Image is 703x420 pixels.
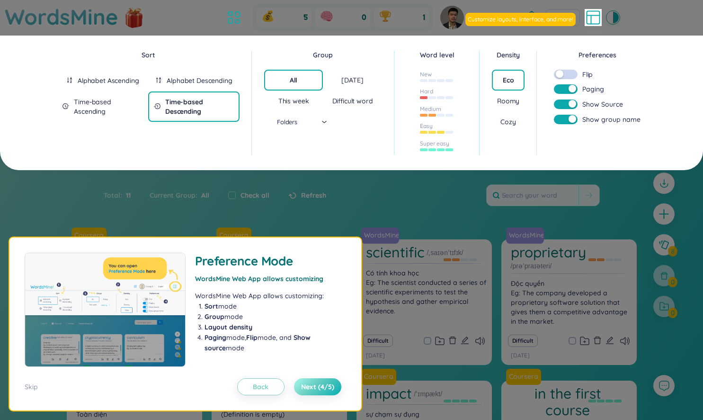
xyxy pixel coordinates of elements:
[205,312,224,321] b: Group
[506,228,548,244] a: WordsMine
[165,97,234,116] div: Time-based Descending
[122,190,131,201] span: 11
[215,230,252,240] a: Coursera
[549,50,646,60] div: Preferences
[511,351,530,360] p: [DATE]
[195,253,337,270] h2: Preference Mode
[301,382,334,392] span: Next (4/5)
[360,372,397,381] a: Coursera
[363,335,393,347] button: Difficult
[420,71,432,78] div: New
[71,228,110,244] a: Coursera
[366,351,385,360] p: [DATE]
[366,385,412,402] h1: impact
[341,75,363,85] div: [DATE]
[332,96,373,106] div: Difficult word
[511,261,552,271] h1: /prəˈpraɪəteri/
[582,70,593,79] span: Flip
[440,6,464,29] img: avatar
[497,96,519,106] div: Roomy
[658,208,670,220] span: plus
[78,76,139,85] div: Alphabet Ascending
[154,103,160,110] span: field-time
[205,311,337,322] li: mode
[290,75,298,85] div: All
[423,12,425,23] span: 1
[420,105,441,113] div: Medium
[511,244,586,261] h1: proprietary
[605,334,614,347] button: edit
[414,389,443,399] h1: /ˈɪmpækt/
[361,268,487,329] div: Có tính khoa học Eg: The scientist conducted a series of scientific experiments to test the hypot...
[216,228,255,244] a: Coursera
[461,336,469,345] span: edit
[125,3,143,31] img: flashSalesIcon.a7f4f837.png
[582,99,623,110] span: Show Source
[582,84,604,94] span: Paging
[492,50,524,60] div: Density
[505,230,545,240] a: WordsMine
[440,6,466,29] a: avatar
[140,185,219,205] div: Current Group :
[237,378,285,395] button: Back
[420,88,433,95] div: Hard
[205,333,226,342] b: Paging
[505,372,542,381] a: Coursera
[508,335,538,347] button: Difficult
[195,291,337,301] p: WordsMine Web App allows customizing:
[487,185,578,206] input: Search your word
[246,333,258,342] b: Flip
[66,77,73,83] span: sort-ascending
[205,332,337,353] li: mode, mode, and mode
[205,301,337,311] li: mode
[420,140,449,147] div: Super easy
[605,336,614,345] span: edit
[301,190,326,201] span: Refresh
[506,369,545,385] a: Coursera
[303,12,308,23] span: 5
[71,230,107,240] a: Coursera
[503,75,514,85] div: Eco
[500,117,516,127] div: Cozy
[167,76,232,85] div: Alphabet Descending
[205,302,218,310] b: Sort
[253,382,268,392] span: Back
[361,228,403,244] a: WordsMine
[362,12,366,23] span: 0
[407,50,468,60] div: Word level
[361,369,400,385] a: Coursera
[155,77,162,83] span: sort-descending
[57,50,239,60] div: Sort
[197,191,209,200] span: All
[104,185,140,205] div: Total :
[195,274,337,284] div: WordsMine Web App allows customizing
[205,323,252,331] b: Layout density
[593,336,602,345] span: delete
[25,382,38,392] div: Skip
[461,334,469,347] button: edit
[74,97,142,116] div: Time-based Ascending
[62,103,69,110] span: field-time
[448,334,457,347] button: delete
[593,334,602,347] button: delete
[264,50,382,60] div: Group
[582,114,641,125] span: Show group name
[448,336,457,345] span: delete
[360,230,400,240] a: WordsMine
[240,190,269,201] label: Check all
[366,244,425,261] h1: scientific
[278,96,309,106] div: This week
[506,279,632,329] div: Độc quyền Eg: The company developed a proprietary software solution that gives them a competitive...
[511,385,625,419] h1: in the first course
[294,378,341,395] button: Next (4/5)
[427,247,463,258] h1: /ˌsaɪənˈtɪfɪk/
[420,122,433,130] div: Easy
